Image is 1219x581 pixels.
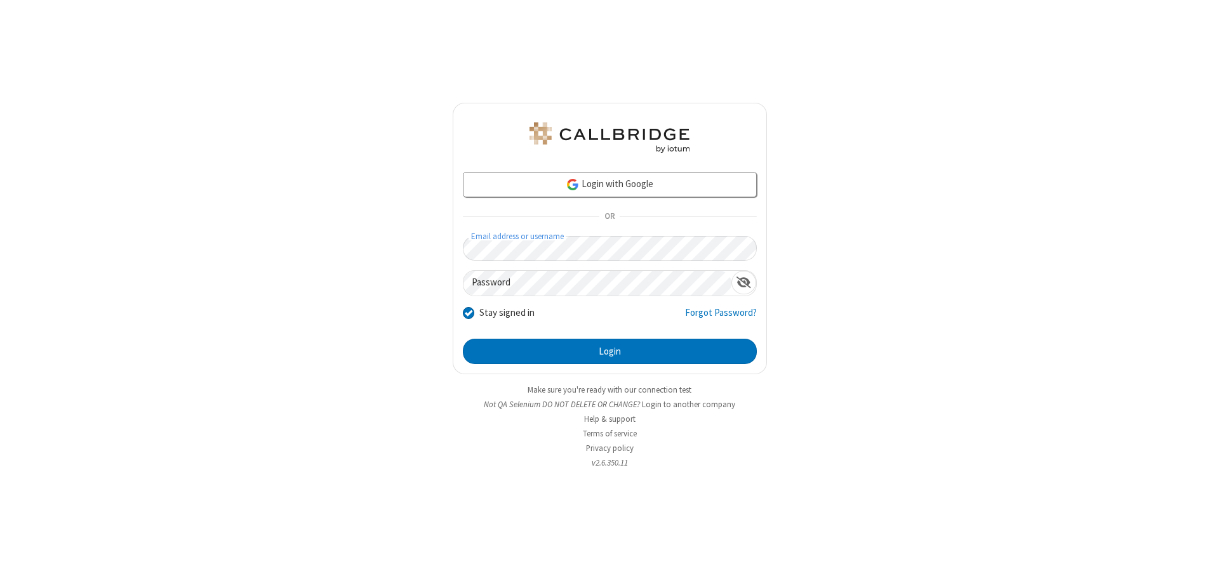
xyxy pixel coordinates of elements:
a: Forgot Password? [685,306,757,330]
img: google-icon.png [566,178,580,192]
a: Make sure you're ready with our connection test [528,384,691,395]
a: Privacy policy [586,443,634,454]
span: OR [599,208,620,226]
a: Terms of service [583,428,637,439]
label: Stay signed in [479,306,535,320]
button: Login to another company [642,398,735,410]
input: Password [463,271,731,296]
a: Login with Google [463,172,757,197]
img: QA Selenium DO NOT DELETE OR CHANGE [527,122,692,153]
a: Help & support [584,414,636,424]
div: Show password [731,271,756,294]
li: Not QA Selenium DO NOT DELETE OR CHANGE? [453,398,767,410]
input: Email address or username [463,236,757,261]
li: v2.6.350.11 [453,457,767,469]
button: Login [463,339,757,364]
